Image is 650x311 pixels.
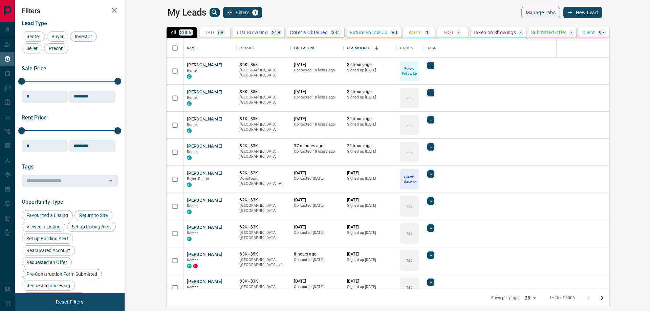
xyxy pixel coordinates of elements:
p: $2K - $3K [240,143,287,149]
span: + [430,198,432,204]
p: Signed up [DATE] [347,176,393,181]
p: 22 hours ago [347,89,393,95]
div: Claimed Date [344,39,397,58]
span: + [430,171,432,177]
p: [GEOGRAPHIC_DATA], [GEOGRAPHIC_DATA] [240,122,287,132]
div: condos.ca [187,74,192,79]
p: [DATE] [294,197,340,203]
div: Set up Listing Alert [67,222,116,232]
p: Contacted [DATE] [294,176,340,181]
button: [PERSON_NAME] [187,224,222,231]
div: + [427,143,434,151]
p: Criteria Obtained [290,30,328,35]
div: Tags [427,39,436,58]
div: condos.ca [187,128,192,133]
p: Future Follow Up [401,66,418,76]
p: 1–25 of 3006 [549,295,575,301]
button: [PERSON_NAME] [187,62,222,68]
span: + [430,143,432,150]
button: [PERSON_NAME] [187,116,222,123]
p: Rows per page: [491,295,520,301]
p: TBD [205,30,214,35]
span: Requested a Viewing [24,283,72,288]
span: Set up Listing Alert [69,224,113,229]
p: TBD [406,150,413,155]
p: 218 [272,30,280,35]
div: Details [240,39,254,58]
p: 331 [332,30,340,35]
div: condos.ca [187,237,192,241]
span: Buyer [49,34,66,39]
p: 3006 [180,30,192,35]
p: [GEOGRAPHIC_DATA], [GEOGRAPHIC_DATA] [240,230,287,241]
p: Toronto [240,176,287,186]
p: Warm [409,30,422,35]
p: Signed up [DATE] [347,230,393,236]
p: $2K - $2K [240,170,287,176]
span: Renter [187,231,198,235]
div: Buyer [47,31,68,42]
div: condos.ca [187,101,192,106]
span: Renter [187,95,198,100]
div: Name [187,39,197,58]
div: + [427,89,434,96]
p: 68 [218,30,224,35]
div: Status [400,39,413,58]
div: Details [236,39,290,58]
p: $3K - $3K [240,279,287,284]
div: Favourited a Listing [22,210,73,220]
p: Signed up [DATE] [347,122,393,127]
button: Sort [372,43,381,53]
div: Last Active [290,39,344,58]
div: condos.ca [187,182,192,187]
p: Signed up [DATE] [347,203,393,208]
span: Buyer, Renter [187,177,210,181]
p: TBD [406,204,413,209]
div: + [427,224,434,232]
div: Renter [22,31,45,42]
span: Renter [187,68,198,73]
h2: Filters [22,7,118,15]
p: 22 hours ago [347,62,393,68]
div: Precon [44,43,68,53]
button: [PERSON_NAME] [187,89,222,95]
p: Toronto [240,257,287,268]
p: - [458,30,459,35]
p: $2K - $3K [240,197,287,203]
button: Reset Filters [51,296,88,308]
span: Renter [187,258,198,262]
p: Signed up [DATE] [347,257,393,263]
p: [DATE] [294,279,340,284]
p: [DATE] [294,170,340,176]
button: Open [106,176,115,185]
span: Return to Site [77,213,110,218]
span: Renter [24,34,43,39]
p: [DATE] [347,279,393,284]
div: Return to Site [74,210,112,220]
p: [DATE] [294,224,340,230]
span: + [430,116,432,123]
div: Last Active [294,39,315,58]
div: condos.ca [187,155,192,160]
p: Just Browsing [236,30,268,35]
p: [DATE] [294,89,340,95]
p: 22 hours ago [347,116,393,122]
div: Status [397,39,424,58]
span: Requested an Offer [24,260,69,265]
p: [GEOGRAPHIC_DATA], [GEOGRAPHIC_DATA] [240,95,287,105]
div: + [427,279,434,286]
div: Pre-Construction Form Submitted [22,269,102,279]
p: Contacted [DATE] [294,257,340,263]
p: 37 minutes ago [294,143,340,149]
p: [DATE] [347,197,393,203]
p: Signed up [DATE] [347,68,393,73]
span: Reactivated Account [24,248,72,253]
span: Rent Price [22,114,47,121]
div: condos.ca [187,209,192,214]
div: Seller [22,43,42,53]
span: Favourited a Listing [24,213,70,218]
div: Viewed a Listing [22,222,65,232]
div: condos.ca [187,264,192,268]
span: Set up Building Alert [24,236,71,241]
span: Tags [22,163,34,170]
